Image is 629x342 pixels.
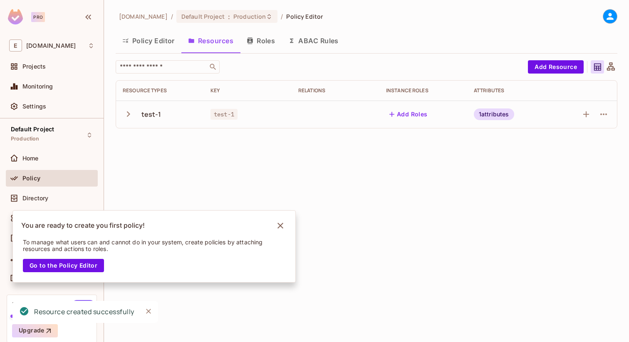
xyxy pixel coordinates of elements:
[34,307,134,317] div: Resource created successfully
[298,87,373,94] div: Relations
[11,135,40,142] span: Production
[528,60,584,74] button: Add Resource
[22,155,39,162] span: Home
[119,12,168,20] span: the active workspace
[286,12,323,20] span: Policy Editor
[26,42,76,49] span: Workspace: example.com
[233,12,266,20] span: Production
[11,126,54,133] span: Default Project
[474,108,514,120] div: 1 attributes
[228,13,230,20] span: :
[181,30,240,51] button: Resources
[31,12,45,22] div: Pro
[142,305,155,317] button: Close
[141,110,161,119] div: test-1
[22,63,46,70] span: Projects
[474,87,548,94] div: Attributes
[22,175,40,182] span: Policy
[21,221,145,230] p: You are ready to create you first policy!
[386,87,461,94] div: Instance roles
[9,39,22,52] span: E
[123,87,197,94] div: Resource Types
[171,12,173,20] li: /
[8,9,23,25] img: SReyMgAAAABJRU5ErkJggg==
[22,83,53,90] span: Monitoring
[23,259,104,272] button: Go to the Policy Editor
[22,195,48,202] span: Directory
[22,103,46,110] span: Settings
[181,12,225,20] span: Default Project
[23,239,274,252] p: To manage what users can and cannot do in your system, create policies by attaching resources and...
[240,30,282,51] button: Roles
[210,109,238,120] span: test-1
[386,108,431,121] button: Add Roles
[281,12,283,20] li: /
[210,87,285,94] div: Key
[282,30,345,51] button: ABAC Rules
[116,30,181,51] button: Policy Editor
